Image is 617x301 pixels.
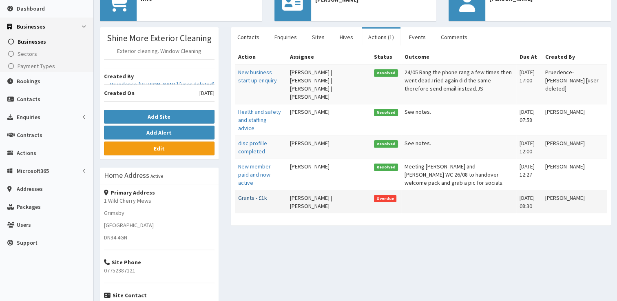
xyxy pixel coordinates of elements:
[374,69,398,77] span: Resolved
[402,29,432,46] a: Events
[374,109,398,116] span: Resolved
[148,113,170,120] b: Add Site
[238,139,267,155] a: disc profille completed
[199,89,215,97] span: [DATE]
[18,50,37,58] span: Sectors
[374,140,398,148] span: Resolved
[104,292,147,299] strong: Site Contact
[516,190,542,213] td: [DATE] 08:30
[2,35,93,48] a: Businesses
[104,197,215,205] p: 1 Wild Cherry Mews
[17,149,36,157] span: Actions
[146,129,172,136] b: Add Alert
[238,163,274,186] a: New member - paid and now active
[238,108,281,132] a: Health and safety and staffing advice
[104,172,149,179] h3: Home Address
[104,47,215,55] p: Exterior cleaning. Window Cleaning
[17,185,43,193] span: Addresses
[104,73,134,80] b: Created By
[516,64,542,104] td: [DATE] 17:00
[17,221,31,228] span: Users
[104,266,215,274] p: 07752387121
[150,173,163,179] small: Active
[110,80,215,89] a: Pruedence-[PERSON_NAME] [user deleted]
[287,104,371,135] td: [PERSON_NAME]
[154,145,165,152] b: Edit
[542,159,607,190] td: [PERSON_NAME]
[434,29,474,46] a: Comments
[238,69,277,84] a: New business start up enquiry
[371,49,402,64] th: Status
[287,135,371,159] td: [PERSON_NAME]
[333,29,360,46] a: Hives
[104,189,155,196] strong: Primary Address
[516,49,542,64] th: Due At
[17,95,40,103] span: Contacts
[374,164,398,171] span: Resolved
[235,49,287,64] th: Action
[401,159,516,190] td: Meeting [PERSON_NAME] and [PERSON_NAME] WC 26/08 to handover welcome pack and grab a pic for soci...
[401,64,516,104] td: 24/05 Rang the phone rang a few times then went dead.Tried again did the same therefore send emai...
[231,29,266,46] a: Contacts
[17,113,40,121] span: Enquiries
[542,104,607,135] td: [PERSON_NAME]
[287,64,371,104] td: [PERSON_NAME] | [PERSON_NAME] | [PERSON_NAME] | [PERSON_NAME]
[104,259,141,266] strong: Site Phone
[17,77,40,85] span: Bookings
[401,104,516,135] td: See notes.
[18,38,46,45] span: Businesses
[516,104,542,135] td: [DATE] 07:58
[401,49,516,64] th: Outcome
[104,33,215,43] h3: Shine More Exterior Cleaning
[104,209,215,217] p: Grimsby
[542,190,607,213] td: [PERSON_NAME]
[17,167,49,175] span: Microsoft365
[17,131,42,139] span: Contracts
[287,49,371,64] th: Assignee
[104,126,215,139] button: Add Alert
[516,135,542,159] td: [DATE] 12:00
[542,49,607,64] th: Created By
[542,64,607,104] td: Pruedence-[PERSON_NAME] [user deleted]
[268,29,303,46] a: Enquiries
[17,203,41,210] span: Packages
[17,239,38,246] span: Support
[374,195,397,202] span: Overdue
[104,142,215,155] a: Edit
[287,190,371,213] td: [PERSON_NAME] | [PERSON_NAME]
[18,62,55,70] span: Payment Types
[17,23,45,30] span: Businesses
[287,159,371,190] td: [PERSON_NAME]
[542,135,607,159] td: [PERSON_NAME]
[2,48,93,60] a: Sectors
[238,194,267,201] a: Grants - £1k
[104,233,215,241] p: DN34 4GN
[305,29,331,46] a: Sites
[401,135,516,159] td: See notes.
[516,159,542,190] td: [DATE] 12:27
[2,60,93,72] a: Payment Types
[362,29,400,46] a: Actions (1)
[17,5,45,12] span: Dashboard
[104,89,135,97] b: Created On
[104,221,215,229] p: [GEOGRAPHIC_DATA]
